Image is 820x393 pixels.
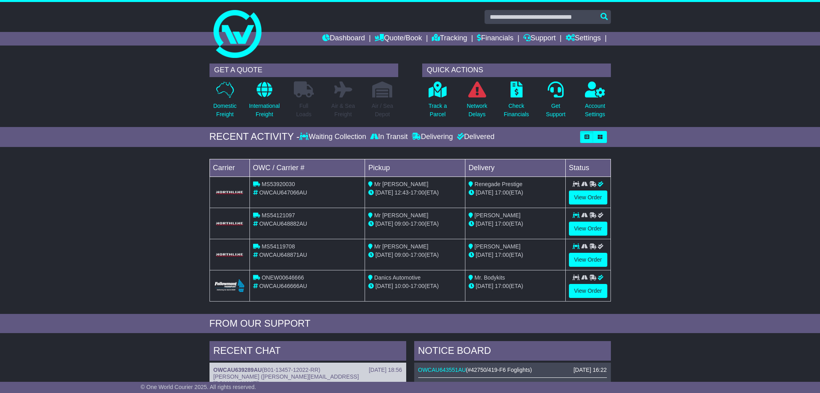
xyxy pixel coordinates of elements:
span: 17:00 [495,189,509,196]
span: Mr [PERSON_NAME] [374,181,428,187]
td: Pickup [365,159,465,177]
div: - (ETA) [368,189,462,197]
a: Quote/Book [375,32,422,46]
a: View Order [569,284,607,298]
a: NetworkDelays [466,81,487,123]
div: (ETA) [469,251,562,259]
a: CheckFinancials [503,81,529,123]
span: 17:00 [495,252,509,258]
a: View Order [569,191,607,204]
img: Followmont_Transport.png [215,279,245,292]
div: Delivered [455,133,495,141]
div: (ETA) [469,189,562,197]
span: [DATE] [476,252,493,258]
div: [DATE] 16:22 [573,367,607,373]
span: 09:00 [395,252,409,258]
span: OWCAU646666AU [259,283,307,289]
span: [DATE] [375,252,393,258]
div: GET A QUOTE [209,64,398,77]
div: FROM OUR SUPPORT [209,318,611,329]
span: 17:00 [495,220,509,227]
p: Domestic Freight [213,102,236,119]
p: International Freight [249,102,280,119]
a: Tracking [432,32,467,46]
div: [DATE] 18:56 [369,367,402,373]
p: Account Settings [585,102,605,119]
span: 17:00 [411,189,425,196]
div: In Transit [368,133,410,141]
p: Air & Sea Freight [331,102,355,119]
td: Status [565,159,611,177]
img: GetCarrierServiceLogo [215,190,245,195]
p: Full Loads [294,102,314,119]
img: GetCarrierServiceLogo [215,252,245,257]
div: RECENT CHAT [209,341,406,363]
p: Network Delays [467,102,487,119]
div: ( ) [213,367,402,373]
a: View Order [569,253,607,267]
span: 17:00 [411,252,425,258]
div: - (ETA) [368,220,462,228]
span: [PERSON_NAME] [475,212,521,218]
span: Mr. Bodykits [475,274,505,281]
a: Financials [477,32,513,46]
span: Renegade Prestige [475,181,523,187]
span: 12:43 [395,189,409,196]
div: Waiting Collection [299,133,368,141]
a: InternationalFreight [249,81,280,123]
td: OWC / Carrier # [249,159,365,177]
a: Dashboard [322,32,365,46]
a: Track aParcel [428,81,447,123]
div: Delivering [410,133,455,141]
span: [DATE] [476,220,493,227]
span: MS54119708 [261,243,295,250]
a: AccountSettings [585,81,606,123]
div: ( ) [418,367,607,373]
span: MS53920030 [261,181,295,187]
span: OWCAU648882AU [259,220,307,227]
span: 10:00 [395,283,409,289]
div: RECENT ACTIVITY - [209,131,300,143]
span: B01-13457-12022-RR [264,367,319,373]
td: Delivery [465,159,565,177]
div: - (ETA) [368,282,462,290]
td: Carrier [209,159,249,177]
p: Check Financials [504,102,529,119]
span: Mr [PERSON_NAME] [374,243,428,250]
span: 17:00 [411,283,425,289]
img: GetCarrierServiceLogo [215,221,245,226]
span: OWCAU647066AU [259,189,307,196]
span: #42750/419-F6 Foglights [468,367,530,373]
span: [DATE] [375,283,393,289]
a: View Order [569,222,607,236]
a: Settings [566,32,601,46]
div: NOTICE BOARD [414,341,611,363]
span: 17:00 [411,220,425,227]
span: [PERSON_NAME] ([PERSON_NAME][EMAIL_ADDRESS][DOMAIN_NAME]) [213,373,359,387]
span: [DATE] [375,189,393,196]
p: Get Support [546,102,565,119]
span: MS54121097 [261,212,295,218]
a: OWCAU643551AU [418,367,466,373]
a: GetSupport [545,81,566,123]
span: 09:00 [395,220,409,227]
span: © One World Courier 2025. All rights reserved. [141,384,256,390]
div: - (ETA) [368,251,462,259]
p: Track a Parcel [429,102,447,119]
span: OWCAU648871AU [259,252,307,258]
span: ONEW00646666 [261,274,304,281]
div: (ETA) [469,220,562,228]
span: 17:00 [495,283,509,289]
span: [DATE] [375,220,393,227]
div: (ETA) [469,282,562,290]
span: Danics Automotive [374,274,421,281]
a: Support [523,32,556,46]
a: DomesticFreight [213,81,237,123]
span: Mr [PERSON_NAME] [374,212,428,218]
a: OWCAU639289AU [213,367,262,373]
p: Air / Sea Depot [372,102,393,119]
span: [DATE] [476,283,493,289]
div: QUICK ACTIONS [422,64,611,77]
span: [PERSON_NAME] [475,243,521,250]
span: [DATE] [476,189,493,196]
